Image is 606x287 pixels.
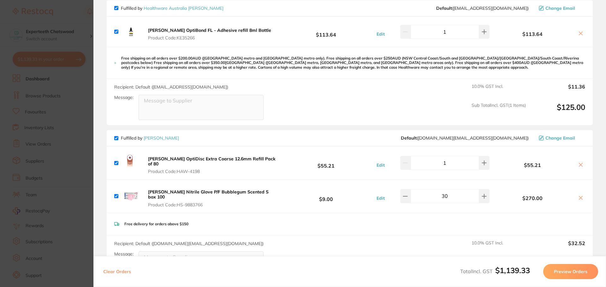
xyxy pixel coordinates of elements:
b: Default [436,5,452,11]
output: $125.00 [531,103,585,120]
button: Edit [375,195,387,201]
a: Healthware Australia [PERSON_NAME] [144,5,223,11]
button: Preview Orders [543,264,598,279]
span: Total Incl. GST [460,268,530,274]
span: Product Code: HS-9883766 [148,202,277,207]
b: $55.21 [491,162,574,168]
button: Clear Orders [101,264,133,279]
span: Sub Total Incl. GST ( 1 Items) [472,103,526,120]
a: [PERSON_NAME] [144,135,179,141]
span: Product Code: KE35266 [148,35,271,40]
p: Free delivery for orders above $150 [124,222,188,226]
button: Edit [375,31,387,37]
b: $9.00 [279,190,373,202]
span: Change Email [545,6,575,11]
b: $113.64 [491,31,574,37]
b: [PERSON_NAME] OptiBond FL - Adhesive refill 8ml Bottle [148,27,271,33]
label: Message: [114,95,134,100]
img: enUxbDNuZQ [121,153,141,173]
b: $1,139.33 [495,266,530,275]
button: Change Email [537,5,585,11]
label: Message: [114,251,134,257]
span: customer.care@henryschein.com.au [401,135,529,141]
b: $113.64 [279,26,373,38]
button: [PERSON_NAME] Nitrile Glove P/F Bubblegum Scented S box 100 Product Code:HS-9883766 [146,189,279,207]
b: $55.21 [279,157,373,169]
output: $32.52 [531,240,585,254]
p: Fulfilled by [121,135,179,141]
span: Recipient: Default ( [DOMAIN_NAME][EMAIL_ADDRESS][DOMAIN_NAME] ) [114,241,264,246]
span: 10.0 % GST Incl. [472,84,526,98]
button: [PERSON_NAME] OptiBond FL - Adhesive refill 8ml Bottle Product Code:KE35266 [146,27,273,41]
span: Change Email [545,135,575,141]
button: [PERSON_NAME] OptiDisc Extra Coarse 12.6mm Refill Pack of 80 Product Code:HAW-4198 [146,156,279,174]
p: Free shipping on all orders over $200.00AUD ([GEOGRAPHIC_DATA] metro and [GEOGRAPHIC_DATA] metro ... [121,56,585,70]
b: Default [401,135,417,141]
b: [PERSON_NAME] Nitrile Glove P/F Bubblegum Scented S box 100 [148,189,269,200]
p: Fulfilled by [121,6,223,11]
button: Edit [375,162,387,168]
img: NGs2cW53eQ [121,186,141,206]
span: Recipient: Default ( [EMAIL_ADDRESS][DOMAIN_NAME] ) [114,84,228,90]
button: Change Email [537,135,585,141]
span: 10.0 % GST Incl. [472,240,526,254]
span: info@healthwareaustralia.com.au [436,6,529,11]
img: aGZvbnBiNA [121,22,141,42]
output: $11.36 [531,84,585,98]
b: [PERSON_NAME] OptiDisc Extra Coarse 12.6mm Refill Pack of 80 [148,156,276,167]
b: $270.00 [491,195,574,201]
span: Product Code: HAW-4198 [148,169,277,174]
